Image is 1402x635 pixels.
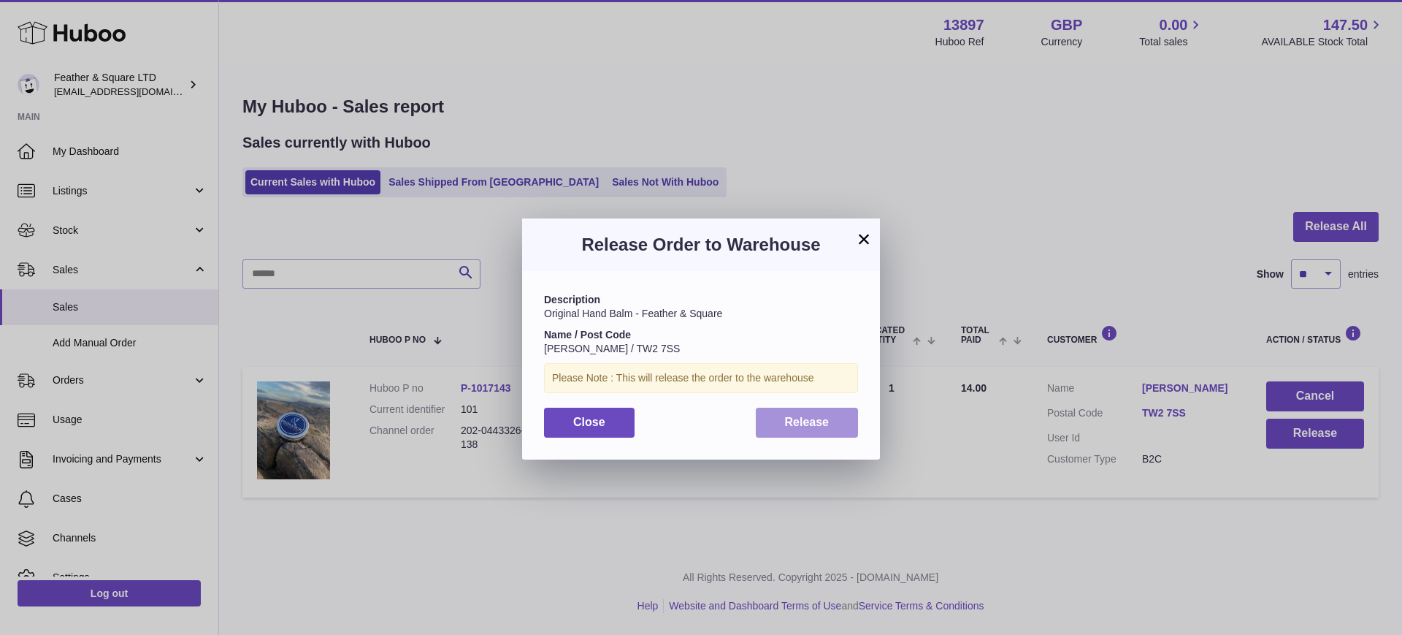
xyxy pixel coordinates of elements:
[544,329,631,341] strong: Name / Post Code
[785,416,830,428] span: Release
[544,363,858,393] div: Please Note : This will release the order to the warehouse
[544,408,635,438] button: Close
[756,408,859,438] button: Release
[544,308,722,319] span: Original Hand Balm - Feather & Square
[544,294,600,305] strong: Description
[855,230,873,248] button: ×
[544,233,858,256] h3: Release Order to Warehouse
[573,416,605,428] span: Close
[544,343,680,354] span: [PERSON_NAME] / TW2 7SS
